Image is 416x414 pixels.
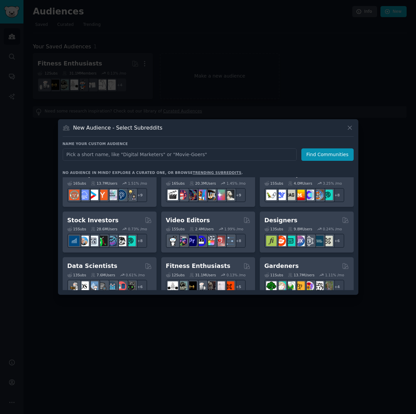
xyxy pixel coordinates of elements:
img: DreamBooth [224,190,234,200]
img: EntrepreneurRideAlong [69,190,79,200]
div: No audience in mind? Explore a curated one, or browse . [63,170,243,175]
div: 31.1M Users [189,273,216,277]
img: logodesign [276,236,286,246]
img: MistralAI [294,190,305,200]
div: 2.4M Users [189,227,214,231]
div: + 8 [232,234,246,248]
img: ycombinator [97,190,108,200]
img: Forex [88,236,98,246]
img: weightroom [196,281,206,292]
img: StocksAndTrading [107,236,117,246]
div: + 4 [330,280,344,294]
h2: Video Editors [166,216,210,225]
div: 1.99 % /mo [224,227,243,231]
div: 3.25 % /mo [323,181,342,186]
div: 1.51 % /mo [128,181,147,186]
img: starryai [215,190,225,200]
div: + 8 [133,234,147,248]
img: GymMotivation [177,281,187,292]
div: + 9 [232,188,246,202]
img: UXDesign [294,236,305,246]
div: 16 Sub s [67,181,86,186]
div: + 9 [133,188,147,202]
img: dividends [69,236,79,246]
h2: Stock Investors [67,216,119,225]
img: swingtrading [116,236,126,246]
div: + 8 [330,188,344,202]
img: typography [266,236,277,246]
h3: New Audience - Select Subreddits [73,124,162,131]
div: 0.61 % /mo [126,273,145,277]
img: DeepSeek [276,190,286,200]
img: UrbanGardening [313,281,323,292]
div: 13 Sub s [67,273,86,277]
img: deepdream [186,190,197,200]
img: finalcutpro [205,236,216,246]
div: 11 Sub s [264,273,283,277]
div: 16 Sub s [166,181,185,186]
div: 0.24 % /mo [323,227,342,231]
img: SaaS [78,190,89,200]
div: 1.11 % /mo [325,273,344,277]
img: datascience [78,281,89,292]
div: 4.0M Users [288,181,312,186]
img: LangChain [266,190,277,200]
img: fitness30plus [205,281,216,292]
img: OpenSourceAI [304,190,314,200]
img: sdforall [196,190,206,200]
img: datasets [116,281,126,292]
img: UI_Design [285,236,295,246]
div: 28.6M Users [91,227,117,231]
button: Find Communities [301,148,354,161]
img: Trading [97,236,108,246]
img: AIDevelopersSociety [322,190,333,200]
div: 15 Sub s [67,227,86,231]
img: premiere [186,236,197,246]
div: 12 Sub s [166,273,185,277]
img: userexperience [304,236,314,246]
img: personaltraining [224,281,234,292]
img: workout [186,281,197,292]
input: Pick a short name, like "Digital Marketers" or "Movie-Goers" [63,148,297,161]
img: GardeningUK [294,281,305,292]
div: 0.73 % /mo [128,227,147,231]
div: + 5 [232,280,246,294]
img: data [125,281,136,292]
img: postproduction [224,236,234,246]
img: aivideo [168,190,178,200]
div: + 6 [330,234,344,248]
img: GYM [168,281,178,292]
img: Entrepreneurship [116,190,126,200]
img: statistics [88,281,98,292]
div: 0.13 % /mo [227,273,246,277]
img: physicaltherapy [215,281,225,292]
img: ValueInvesting [78,236,89,246]
div: 15 Sub s [264,181,283,186]
img: FluxAI [205,190,216,200]
h3: Name your custom audience [63,141,354,146]
div: 15 Sub s [166,227,185,231]
div: + 6 [133,280,147,294]
img: gopro [168,236,178,246]
img: MachineLearning [69,281,79,292]
a: trending subreddits [193,171,241,175]
div: 7.6M Users [91,273,115,277]
h2: Data Scientists [67,262,117,270]
img: learndesign [313,236,323,246]
img: llmops [313,190,323,200]
img: SavageGarden [285,281,295,292]
img: dataengineering [97,281,108,292]
img: UX_Design [322,236,333,246]
img: indiehackers [107,190,117,200]
img: analytics [107,281,117,292]
img: VideoEditors [196,236,206,246]
img: vegetablegardening [266,281,277,292]
div: 13.7M Users [288,273,314,277]
h2: Designers [264,216,298,225]
img: flowers [304,281,314,292]
h2: Fitness Enthusiasts [166,262,231,270]
img: growmybusiness [125,190,136,200]
img: Youtubevideo [215,236,225,246]
h2: Gardeners [264,262,299,270]
div: 13 Sub s [264,227,283,231]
